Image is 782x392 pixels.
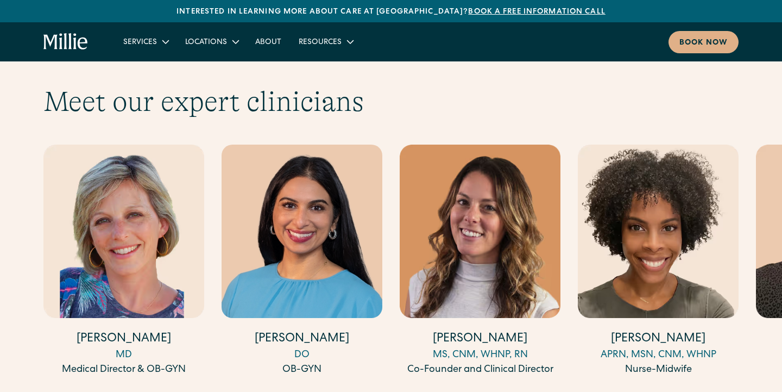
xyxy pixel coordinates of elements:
h4: [PERSON_NAME] [400,331,560,348]
div: Locations [176,33,247,51]
div: APRN, MSN, CNM, WHNP [578,348,739,363]
div: 2 / 17 [222,145,382,379]
h4: [PERSON_NAME] [222,331,382,348]
div: MD [43,348,204,363]
div: 3 / 17 [400,145,560,379]
div: 4 / 17 [578,145,739,379]
div: Nurse-Midwife [578,363,739,377]
a: About [247,33,290,51]
a: [PERSON_NAME]MS, CNM, WHNP, RNCo-Founder and Clinical Director [400,145,560,377]
h4: [PERSON_NAME] [43,331,204,348]
div: 1 / 17 [43,145,204,379]
a: [PERSON_NAME]APRN, MSN, CNM, WHNPNurse-Midwife [578,145,739,377]
a: Book a free information call [468,8,605,16]
div: Medical Director & OB-GYN [43,363,204,377]
h4: [PERSON_NAME] [578,331,739,348]
a: Book now [669,31,739,53]
div: DO [222,348,382,363]
div: Resources [290,33,361,51]
a: [PERSON_NAME]MDMedical Director & OB-GYN [43,145,204,377]
div: MS, CNM, WHNP, RN [400,348,560,363]
div: Co-Founder and Clinical Director [400,363,560,377]
div: Locations [185,37,227,48]
a: [PERSON_NAME]DOOB-GYN [222,145,382,377]
div: Services [115,33,176,51]
div: Resources [299,37,342,48]
div: Book now [679,38,728,49]
div: Services [123,37,157,48]
div: OB-GYN [222,363,382,377]
a: home [43,33,89,51]
h2: Meet our expert clinicians [43,85,739,119]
